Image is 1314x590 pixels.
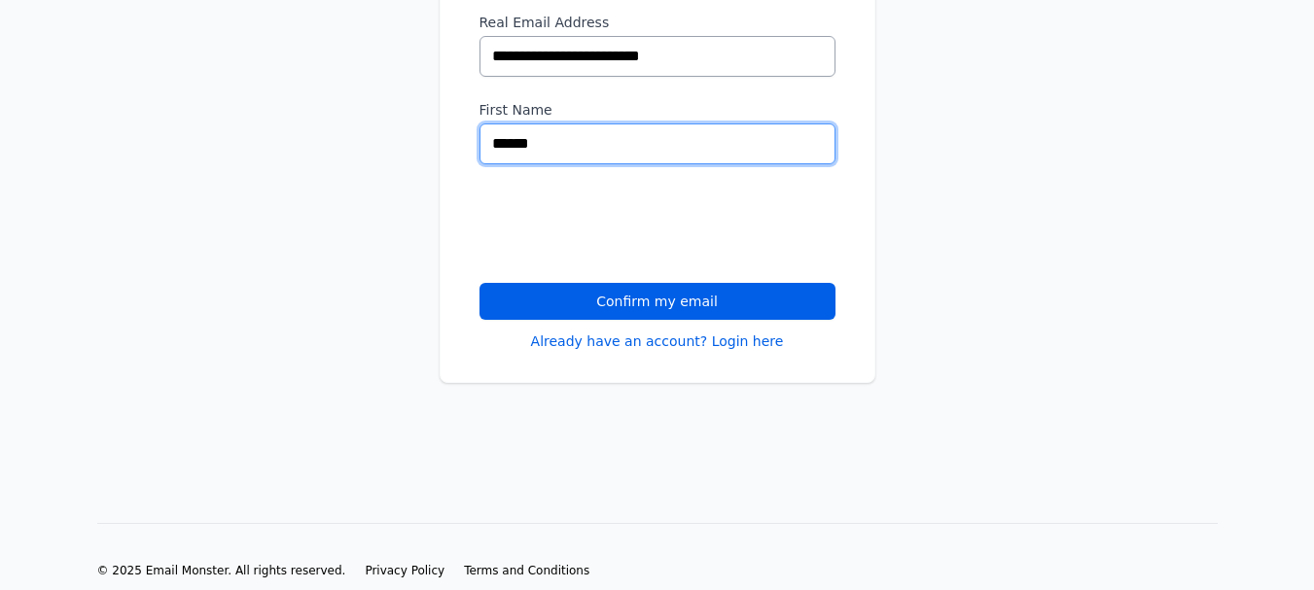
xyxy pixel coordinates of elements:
[365,563,444,578] a: Privacy Policy
[479,13,835,32] label: Real Email Address
[365,564,444,577] span: Privacy Policy
[479,100,835,120] label: First Name
[479,283,835,320] button: Confirm my email
[531,331,784,351] a: Already have an account? Login here
[97,563,346,578] li: © 2025 Email Monster. All rights reserved.
[479,188,775,263] iframe: reCAPTCHA
[464,564,589,577] span: Terms and Conditions
[464,563,589,578] a: Terms and Conditions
